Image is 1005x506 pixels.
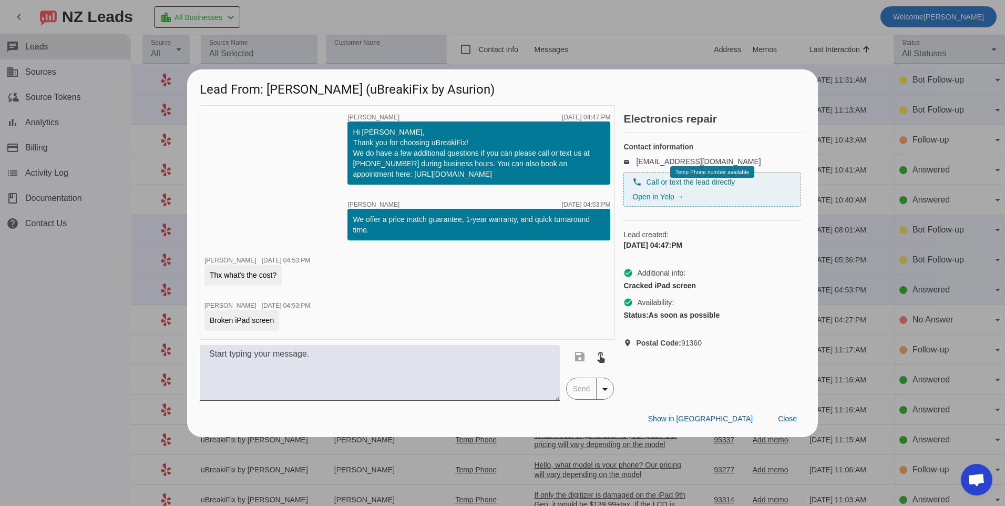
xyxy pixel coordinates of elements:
[210,270,276,280] div: Thx what's the cost?
[770,410,805,429] button: Close
[961,464,992,495] div: Open chat
[636,157,761,166] a: [EMAIL_ADDRESS][DOMAIN_NAME]
[599,383,611,396] mat-icon: arrow_drop_down
[204,302,257,309] span: [PERSON_NAME]
[623,268,633,278] mat-icon: check_circle
[623,141,801,152] h4: Contact information
[646,177,735,187] span: Call or text the lead directly
[778,414,797,423] span: Close
[637,297,674,308] span: Availability:
[675,169,749,175] span: Temp Phone number available
[632,177,642,187] mat-icon: phone
[640,410,761,429] button: Show in [GEOGRAPHIC_DATA]
[623,114,805,124] h2: Electronics repair
[210,315,274,326] div: Broken iPad screen
[636,338,702,348] span: 91360
[204,257,257,264] span: [PERSON_NAME]
[637,268,685,278] span: Additional info:
[632,193,683,201] a: Open in Yelp →
[648,414,753,423] span: Show in [GEOGRAPHIC_DATA]
[262,257,310,264] div: [DATE] 04:53:PM
[562,114,610,120] div: [DATE] 04:47:PM
[262,302,310,309] div: [DATE] 04:53:PM
[623,311,648,319] strong: Status:
[187,69,818,105] h1: Lead From: [PERSON_NAME] (uBreakiFix by Asurion)
[347,201,399,208] span: [PERSON_NAME]
[623,159,636,164] mat-icon: email
[353,214,605,235] div: We offer a price match guarantee, 1-year warranty, and quick turnaround time. ​
[623,229,801,240] span: Lead created:
[594,350,607,363] mat-icon: touch_app
[623,280,801,291] div: Cracked iPad screen
[347,114,399,120] span: [PERSON_NAME]
[636,339,681,347] strong: Postal Code:
[353,127,605,179] div: Hi [PERSON_NAME], Thank you for choosing uBreakiFix! We do have a few additional questions if you...
[623,298,633,307] mat-icon: check_circle
[623,240,801,250] div: [DATE] 04:47:PM
[623,310,801,320] div: As soon as possible
[623,339,636,347] mat-icon: location_on
[562,201,610,208] div: [DATE] 04:53:PM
